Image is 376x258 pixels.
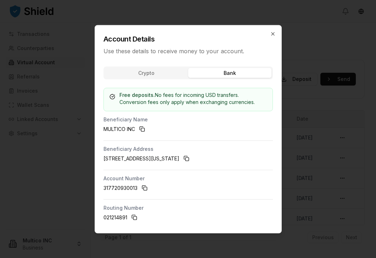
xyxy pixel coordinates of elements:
[103,214,127,221] span: 021214891
[119,92,155,98] span: Free deposits.
[103,34,273,44] h2: Account Details
[103,184,138,191] span: 317720930013
[105,68,188,78] button: Crypto
[181,153,192,164] button: Copy to clipboard
[188,68,271,78] button: Bank
[103,125,135,132] span: MULTICO INC
[129,212,140,223] button: Copy to clipboard
[110,91,267,105] div: No fees for incoming USD transfers. Conversion fees only apply when exchanging currencies.
[103,155,179,162] span: [STREET_ADDRESS][US_STATE]
[103,46,273,55] p: Use these details to receive money to your account.
[139,182,150,193] button: Copy to clipboard
[103,205,273,210] p: Routing Number
[103,146,273,151] p: Beneficiary Address
[136,123,148,135] button: Copy to clipboard
[103,117,273,122] p: Beneficiary Name
[103,176,273,181] p: Account Number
